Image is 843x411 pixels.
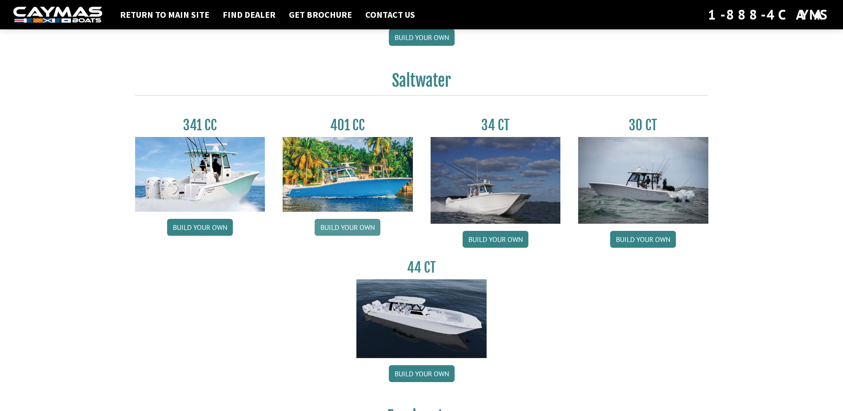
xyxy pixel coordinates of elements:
[135,137,265,212] img: 341CC-thumbjpg.jpg
[283,117,413,133] h3: 401 CC
[431,117,561,133] h3: 34 CT
[578,137,708,224] img: 30_CT_photo_shoot_for_caymas_connect.jpg
[578,117,708,133] h3: 30 CT
[167,219,233,236] a: Build your own
[284,9,356,20] a: Get Brochure
[283,137,413,212] img: 401CC_thumb.pg.jpg
[356,259,487,276] h3: 44 CT
[610,231,676,248] a: Build your own
[431,137,561,224] img: Caymas_34_CT_pic_1.jpg
[315,219,380,236] a: Build your own
[389,365,455,382] a: Build your own
[356,279,487,359] img: 44ct_background.png
[13,7,102,23] img: white-logo-c9c8dbefe5ff5ceceb0f0178aa75bf4bb51f6bca0971e226c86eb53dfe498488.png
[218,9,280,20] a: Find Dealer
[708,5,830,24] div: 1-888-4CAYMAS
[389,29,455,46] a: Build your own
[135,117,265,133] h3: 341 CC
[463,231,528,248] a: Build your own
[361,9,420,20] a: Contact Us
[116,9,214,20] a: Return to main site
[135,71,708,96] h2: Saltwater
